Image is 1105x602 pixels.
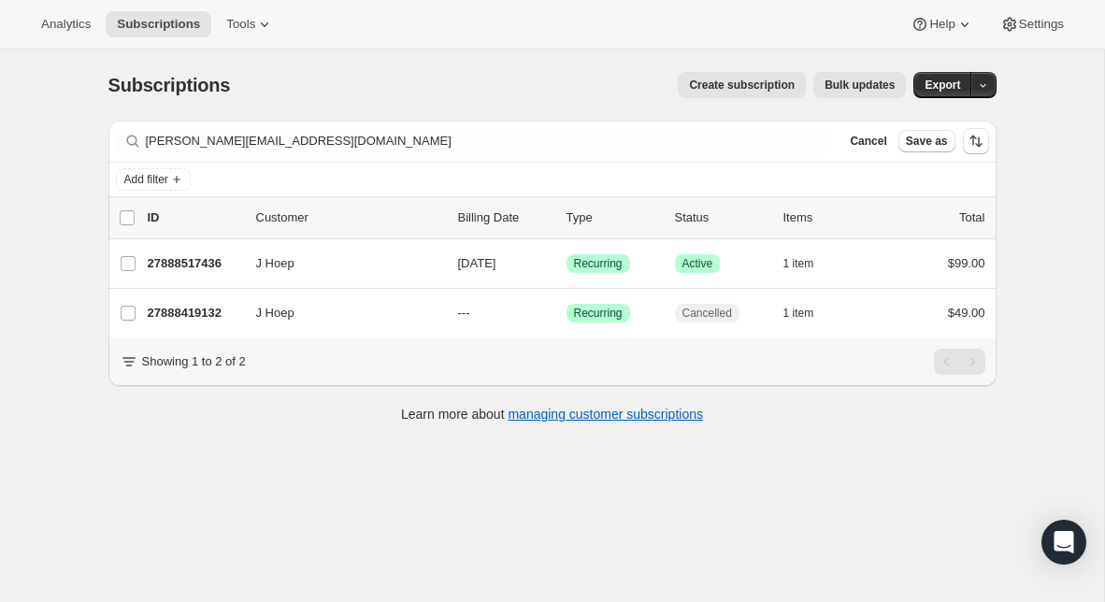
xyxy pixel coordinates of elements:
[682,256,713,271] span: Active
[689,78,795,93] span: Create subscription
[148,254,241,273] p: 27888517436
[148,304,241,322] p: 27888419132
[850,134,886,149] span: Cancel
[117,17,200,32] span: Subscriptions
[783,256,814,271] span: 1 item
[948,256,985,270] span: $99.00
[783,208,877,227] div: Items
[963,128,989,154] button: Sort the results
[1041,520,1086,565] div: Open Intercom Messenger
[148,300,985,326] div: 27888419132J Hoep---SuccessRecurringCancelled1 item$49.00
[256,304,294,322] span: J Hoep
[913,72,971,98] button: Export
[124,172,168,187] span: Add filter
[148,208,985,227] div: IDCustomerBilling DateTypeStatusItemsTotal
[146,128,832,154] input: Filter subscribers
[226,17,255,32] span: Tools
[245,298,432,328] button: J Hoep
[934,349,985,375] nav: Pagination
[989,11,1075,37] button: Settings
[906,134,948,149] span: Save as
[148,208,241,227] p: ID
[142,352,246,371] p: Showing 1 to 2 of 2
[678,72,806,98] button: Create subscription
[783,251,835,277] button: 1 item
[30,11,102,37] button: Analytics
[1019,17,1064,32] span: Settings
[245,249,432,279] button: J Hoep
[41,17,91,32] span: Analytics
[682,306,732,321] span: Cancelled
[783,306,814,321] span: 1 item
[825,78,895,93] span: Bulk updates
[116,168,191,191] button: Add filter
[458,208,552,227] p: Billing Date
[842,130,894,152] button: Cancel
[574,256,623,271] span: Recurring
[458,256,496,270] span: [DATE]
[401,405,703,423] p: Learn more about
[929,17,954,32] span: Help
[948,306,985,320] span: $49.00
[675,208,768,227] p: Status
[574,306,623,321] span: Recurring
[508,407,703,422] a: managing customer subscriptions
[256,208,443,227] p: Customer
[215,11,285,37] button: Tools
[959,208,984,227] p: Total
[256,254,294,273] span: J Hoep
[925,78,960,93] span: Export
[108,75,231,95] span: Subscriptions
[898,130,955,152] button: Save as
[567,208,660,227] div: Type
[458,306,470,320] span: ---
[783,300,835,326] button: 1 item
[899,11,984,37] button: Help
[813,72,906,98] button: Bulk updates
[106,11,211,37] button: Subscriptions
[148,251,985,277] div: 27888517436J Hoep[DATE]SuccessRecurringSuccessActive1 item$99.00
